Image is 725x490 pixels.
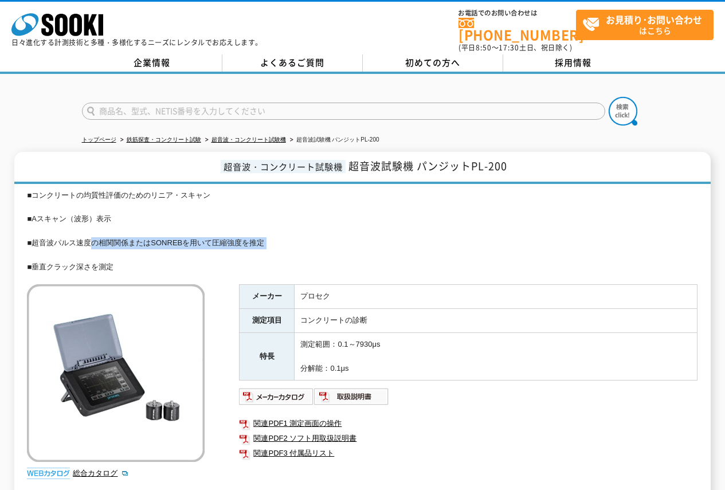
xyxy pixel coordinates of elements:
[82,54,222,72] a: 企業情報
[295,285,697,309] td: プロセク
[11,39,262,46] p: 日々進化する計測技術と多種・多様化するニーズにレンタルでお応えします。
[239,387,314,406] img: メーカーカタログ
[82,136,116,143] a: トップページ
[240,333,295,381] th: 特長
[405,56,460,69] span: 初めての方へ
[499,42,519,53] span: 17:30
[476,42,492,53] span: 8:50
[288,134,379,146] li: 超音波試験機 パンジットPL-200
[503,54,644,72] a: 採用情報
[606,13,702,26] strong: お見積り･お問い合わせ
[73,469,129,477] a: 総合カタログ
[127,136,201,143] a: 鉄筋探査・コンクリート試験
[221,160,346,173] span: 超音波・コンクリート試験機
[314,395,389,404] a: 取扱説明書
[222,54,363,72] a: よくあるご質問
[576,10,714,40] a: お見積り･お問い合わせはこちら
[27,284,205,462] img: 超音波試験機 パンジットPL-200
[363,54,503,72] a: 初めての方へ
[314,387,389,406] img: 取扱説明書
[211,136,286,143] a: 超音波・コンクリート試験機
[239,416,697,431] a: 関連PDF1 測定画面の操作
[27,468,70,479] img: webカタログ
[240,285,295,309] th: メーカー
[27,190,697,273] div: ■コンクリートの均質性評価のためのリニア・スキャン ■Aスキャン（波形）表示 ■超音波パルス速度の相関関係またはSONREBを用いて圧縮強度を推定 ■垂直クラック深さを測定
[458,18,576,41] a: [PHONE_NUMBER]
[582,10,713,39] span: はこちら
[458,42,572,53] span: (平日 ～ 土日、祝日除く)
[458,10,576,17] span: お電話でのお問い合わせは
[82,103,605,120] input: 商品名、型式、NETIS番号を入力してください
[348,158,507,174] span: 超音波試験機 パンジットPL-200
[295,309,697,333] td: コンクリートの診断
[239,431,697,446] a: 関連PDF2 ソフト用取扱説明書
[240,309,295,333] th: 測定項目
[609,97,637,126] img: btn_search.png
[295,333,697,381] td: 測定範囲：0.1～7930μs 分解能：0.1μs
[239,395,314,404] a: メーカーカタログ
[239,446,697,461] a: 関連PDF3 付属品リスト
